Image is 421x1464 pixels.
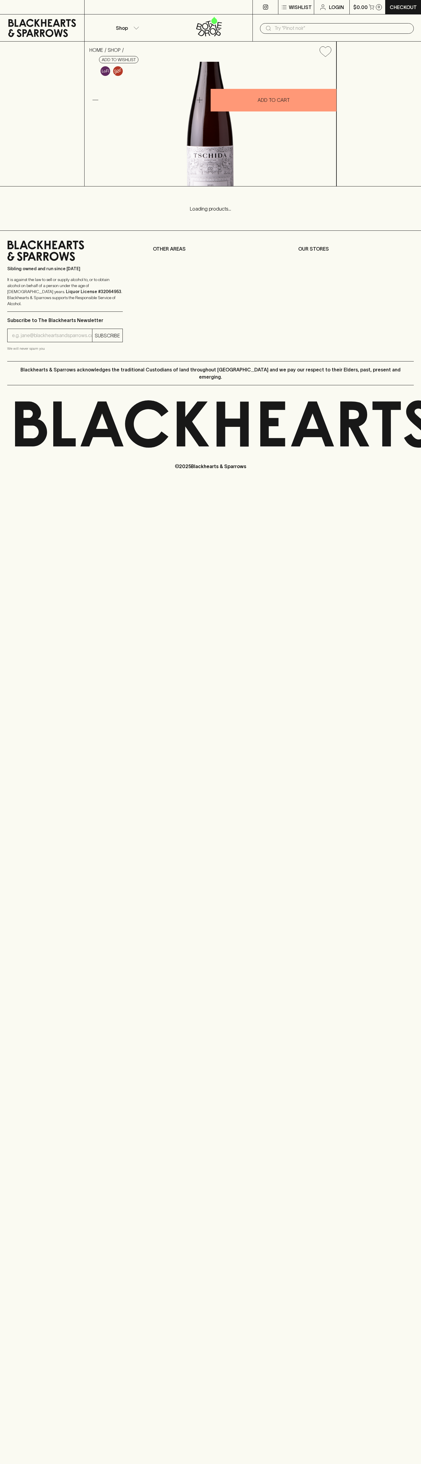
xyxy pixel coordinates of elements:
button: Add to wishlist [99,56,138,63]
p: Sibling owned and run since [DATE] [7,266,123,272]
p: Wishlist [289,4,312,11]
strong: Liquor License #32064953 [66,289,121,294]
a: SHOP [108,47,121,53]
a: HOME [89,47,103,53]
img: Sulphur Free [113,66,123,76]
p: ADD TO CART [258,96,290,104]
button: SUBSCRIBE [92,329,122,342]
input: e.g. jane@blackheartsandsparrows.com.au [12,331,92,340]
p: It is against the law to sell or supply alcohol to, or to obtain alcohol on behalf of a person un... [7,277,123,307]
a: Made and bottled without any added Sulphur Dioxide (SO2) [112,65,124,77]
p: Login [329,4,344,11]
p: 0 [378,5,380,9]
img: 40652.png [85,62,336,186]
button: ADD TO CART [211,89,336,111]
button: Add to wishlist [317,44,334,59]
p: We will never spam you [7,346,123,352]
p: Loading products... [6,205,415,212]
p: ⠀ [85,4,90,11]
a: Some may call it natural, others minimum intervention, either way, it’s hands off & maybe even a ... [99,65,112,77]
p: SUBSCRIBE [95,332,120,339]
input: Try "Pinot noir" [274,23,409,33]
p: Checkout [390,4,417,11]
p: Shop [116,24,128,32]
p: OUR STORES [298,245,414,252]
button: Shop [85,14,169,41]
p: Subscribe to The Blackhearts Newsletter [7,317,123,324]
p: OTHER AREAS [153,245,268,252]
p: $0.00 [353,4,368,11]
p: Blackhearts & Sparrows acknowledges the traditional Custodians of land throughout [GEOGRAPHIC_DAT... [12,366,409,380]
img: Lo-Fi [101,66,110,76]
